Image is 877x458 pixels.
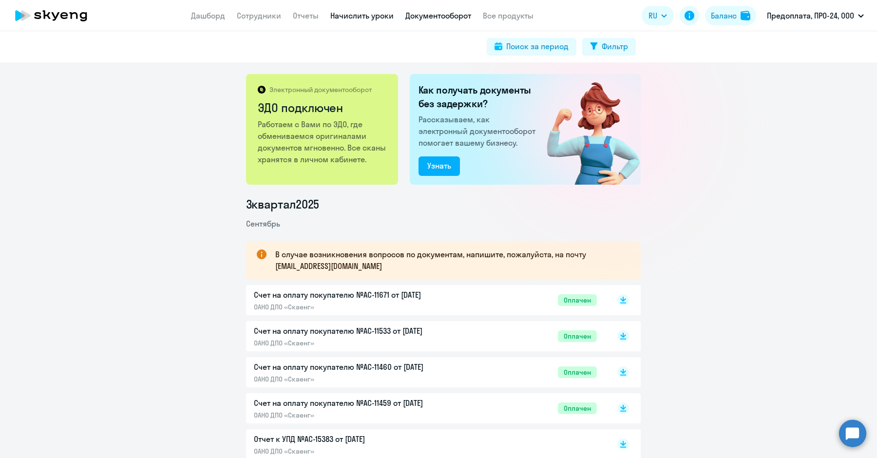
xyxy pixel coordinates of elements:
span: Оплачен [558,330,597,342]
button: Фильтр [582,38,636,56]
p: Электронный документооборот [269,85,372,94]
button: Предоплата, ПРО-24, ООО [762,4,869,27]
h2: ЭДО подключен [258,100,388,115]
div: Узнать [427,160,451,172]
li: 3 квартал 2025 [246,196,641,212]
p: ОАНО ДПО «Скаенг» [254,375,458,383]
a: Все продукты [483,11,534,20]
p: Работаем с Вами по ЭДО, где обмениваемся оригиналами документов мгновенно. Все сканы хранятся в л... [258,118,388,165]
button: Балансbalance [705,6,756,25]
p: Счет на оплату покупателю №AC-11533 от [DATE] [254,325,458,337]
a: Документооборот [405,11,471,20]
span: Оплачен [558,366,597,378]
span: RU [648,10,657,21]
span: Оплачен [558,402,597,414]
div: Фильтр [602,40,628,52]
p: ОАНО ДПО «Скаенг» [254,447,458,456]
span: Сентябрь [246,219,280,229]
p: ОАНО ДПО «Скаенг» [254,411,458,420]
p: Отчет к УПД №AC-15383 от [DATE] [254,433,458,445]
a: Отчеты [293,11,319,20]
a: Счет на оплату покупателю №AC-11460 от [DATE]ОАНО ДПО «Скаенг»Оплачен [254,361,597,383]
p: Счет на оплату покупателю №AC-11460 от [DATE] [254,361,458,373]
img: balance [741,11,750,20]
span: Оплачен [558,294,597,306]
a: Сотрудники [237,11,281,20]
button: Узнать [419,156,460,176]
p: В случае возникновения вопросов по документам, напишите, пожалуйста, на почту [EMAIL_ADDRESS][DOM... [275,248,623,272]
a: Дашборд [191,11,225,20]
a: Счет на оплату покупателю №AC-11533 от [DATE]ОАНО ДПО «Скаенг»Оплачен [254,325,597,347]
div: Баланс [711,10,737,21]
a: Счет на оплату покупателю №AC-11459 от [DATE]ОАНО ДПО «Скаенг»Оплачен [254,397,597,420]
a: Отчет к УПД №AC-15383 от [DATE]ОАНО ДПО «Скаенг» [254,433,597,456]
div: Поиск за период [506,40,569,52]
button: Поиск за период [487,38,576,56]
p: ОАНО ДПО «Скаенг» [254,339,458,347]
a: Счет на оплату покупателю №AC-11671 от [DATE]ОАНО ДПО «Скаенг»Оплачен [254,289,597,311]
button: RU [642,6,674,25]
p: Счет на оплату покупателю №AC-11671 от [DATE] [254,289,458,301]
p: Рассказываем, как электронный документооборот помогает вашему бизнесу. [419,114,539,149]
img: connected [531,74,641,185]
p: Предоплата, ПРО-24, ООО [767,10,854,21]
h2: Как получать документы без задержки? [419,83,539,111]
p: Счет на оплату покупателю №AC-11459 от [DATE] [254,397,458,409]
p: ОАНО ДПО «Скаенг» [254,303,458,311]
a: Начислить уроки [330,11,394,20]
